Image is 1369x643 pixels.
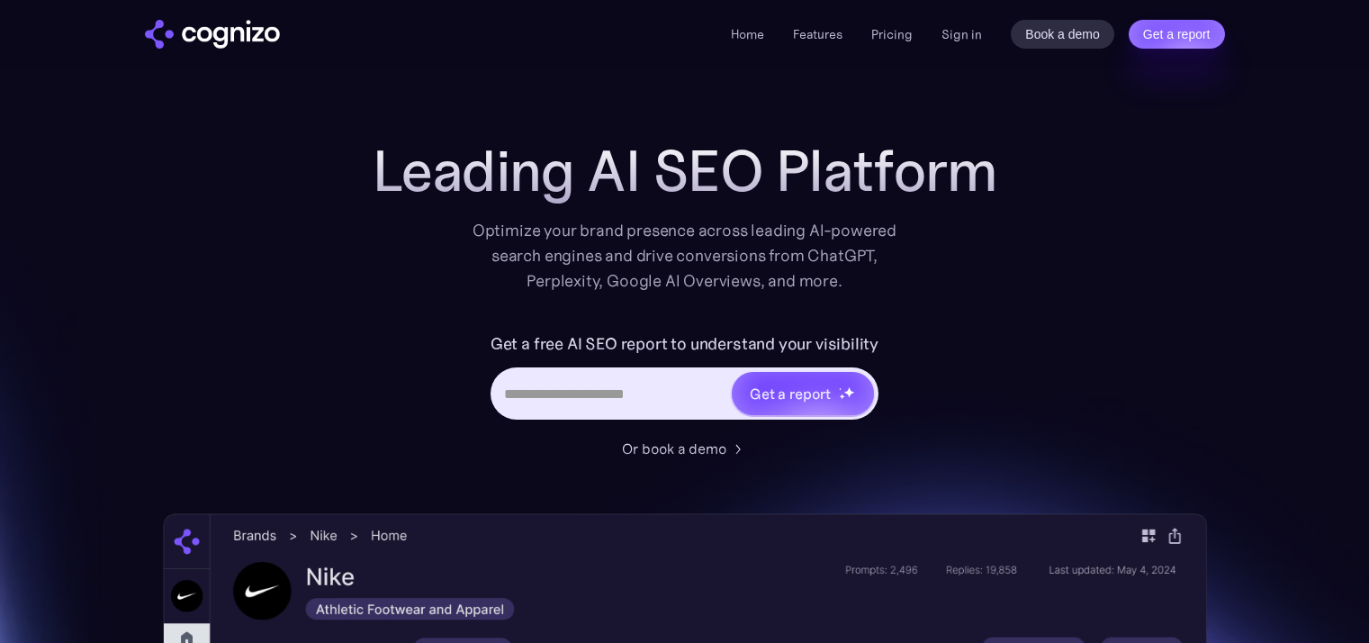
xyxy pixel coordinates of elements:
a: Or book a demo [622,438,748,459]
a: Get a reportstarstarstar [730,370,876,417]
div: Get a report [750,383,831,404]
img: star [839,387,842,390]
a: Book a demo [1011,20,1114,49]
label: Get a free AI SEO report to understand your visibility [491,330,878,358]
a: Sign in [941,23,982,45]
h1: Leading AI SEO Platform [373,139,997,204]
div: Optimize your brand presence across leading AI-powered search engines and drive conversions from ... [464,218,906,294]
a: home [145,20,280,49]
a: Features [793,26,842,42]
img: star [843,386,855,398]
div: Or book a demo [622,438,726,459]
a: Home [731,26,764,42]
a: Get a report [1129,20,1225,49]
a: Pricing [871,26,913,42]
form: Hero URL Input Form [491,330,878,429]
img: star [839,394,845,400]
img: cognizo logo [145,20,280,49]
